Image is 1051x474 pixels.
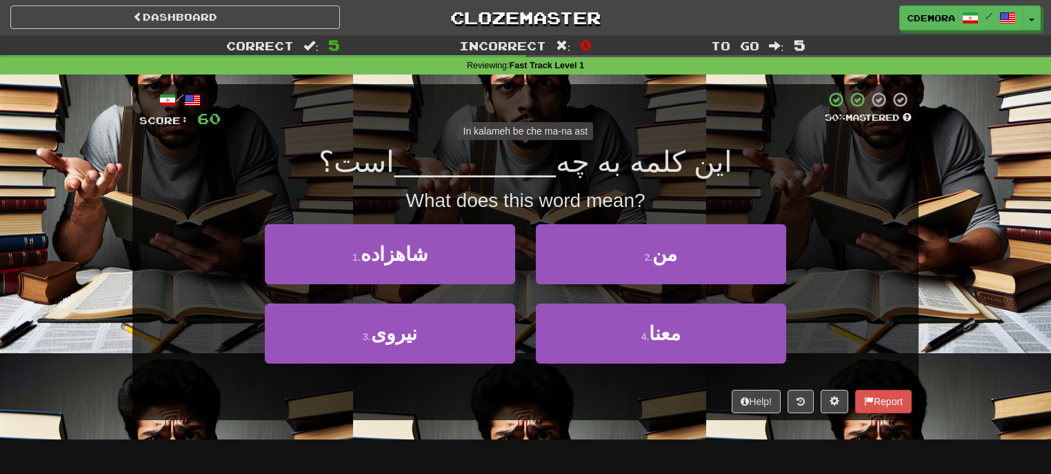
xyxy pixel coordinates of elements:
span: To go [711,39,759,52]
span: 5 [794,37,805,53]
span: نیروی [371,323,417,344]
span: شاهزاده [361,244,428,265]
button: 4.معنا [536,304,786,364]
small: 1 . [352,252,361,263]
span: Incorrect [459,39,546,52]
span: معنا [649,323,681,344]
span: من [652,244,677,265]
span: cdemora [907,12,955,24]
small: 4 . [641,331,650,342]
a: Dashboard [10,6,340,29]
span: 5 [328,37,340,53]
span: : [769,40,784,52]
button: Help! [732,390,781,413]
span: است؟ [319,146,394,178]
div: / [139,91,221,108]
small: 3 . [363,331,371,342]
div: Mastered [825,112,912,124]
span: 60 [197,110,221,127]
span: : [556,40,571,52]
div: What does this word mean? [139,187,912,215]
button: 3.نیروی [265,304,515,364]
a: cdemora / [899,6,1023,30]
span: / [985,11,992,21]
a: Clozemaster [361,6,690,30]
button: 2.من [536,224,786,284]
span: این کلمه به چه [556,146,732,178]
button: 1.شاهزاده [265,224,515,284]
strong: Fast Track Level 1 [510,61,585,70]
small: 2 . [645,252,653,263]
span: Correct [226,39,294,52]
button: Report [855,390,912,413]
span: Score: [139,115,189,126]
button: Round history (alt+y) [788,390,814,413]
span: 50 % [825,112,845,123]
span: : [303,40,319,52]
span: 0 [580,37,592,53]
div: In kalameh be che ma-na ast [458,122,594,140]
span: __________ [394,146,556,178]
